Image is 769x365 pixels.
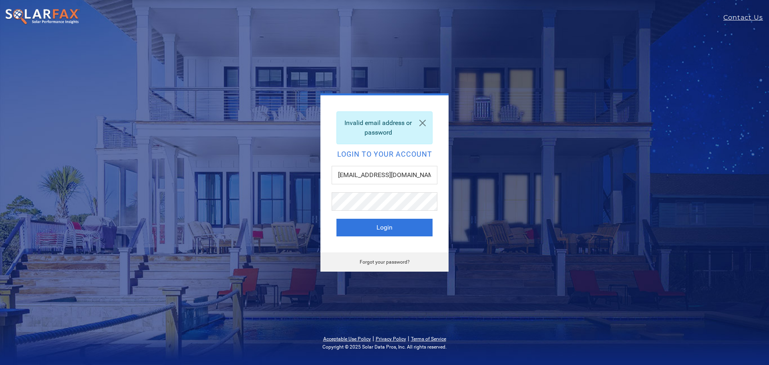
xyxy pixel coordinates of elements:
a: Close [413,112,432,134]
span: | [408,335,409,342]
div: Invalid email address or password [336,111,433,144]
a: Privacy Policy [376,336,406,342]
a: Terms of Service [411,336,446,342]
button: Login [336,219,433,236]
input: Email [332,166,437,184]
a: Acceptable Use Policy [323,336,371,342]
img: SolarFax [5,8,80,25]
span: | [372,335,374,342]
h2: Login to your account [336,151,433,158]
a: Forgot your password? [360,259,410,265]
a: Contact Us [723,13,769,22]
